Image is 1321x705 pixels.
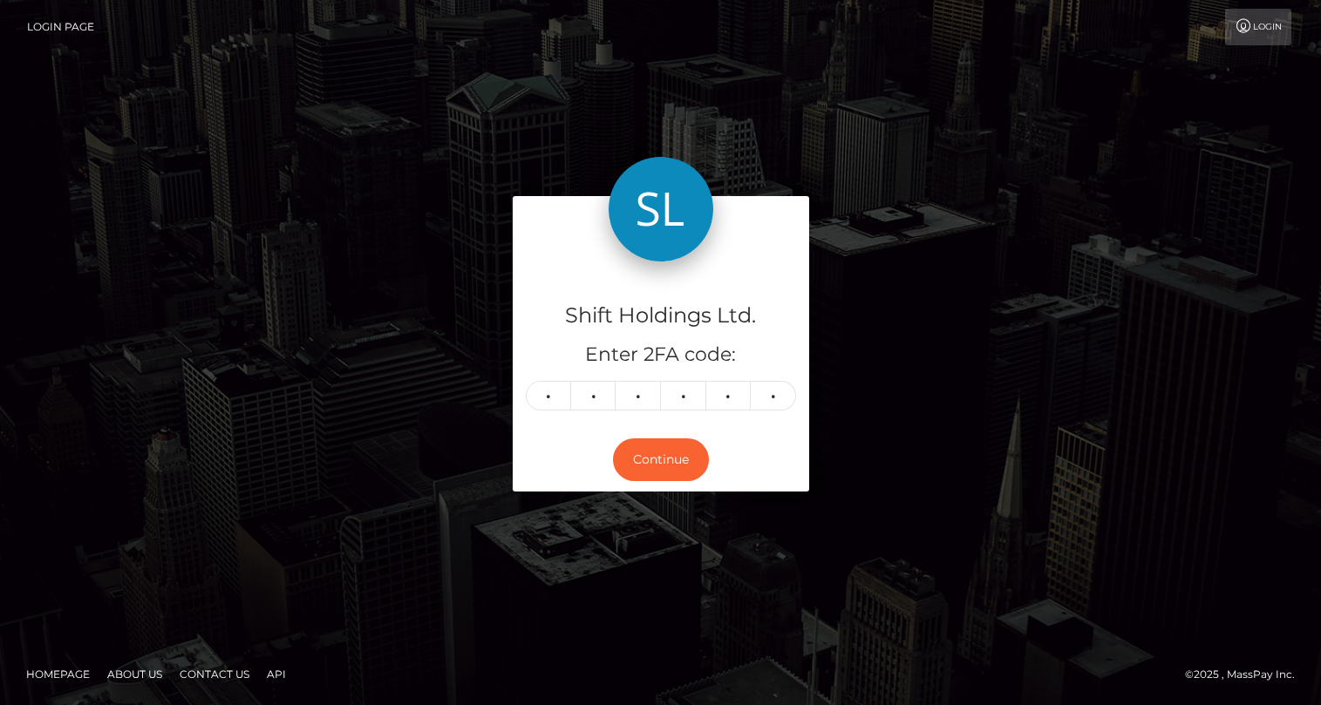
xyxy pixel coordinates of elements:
img: Shift Holdings Ltd. [609,157,713,261]
a: About Us [100,661,169,688]
h5: Enter 2FA code: [526,342,796,369]
a: API [260,661,293,688]
a: Contact Us [173,661,256,688]
a: Login [1225,9,1291,45]
h4: Shift Holdings Ltd. [526,301,796,331]
a: Homepage [19,661,97,688]
div: © 2025 , MassPay Inc. [1185,665,1308,684]
a: Login Page [27,9,94,45]
button: Continue [613,438,709,481]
